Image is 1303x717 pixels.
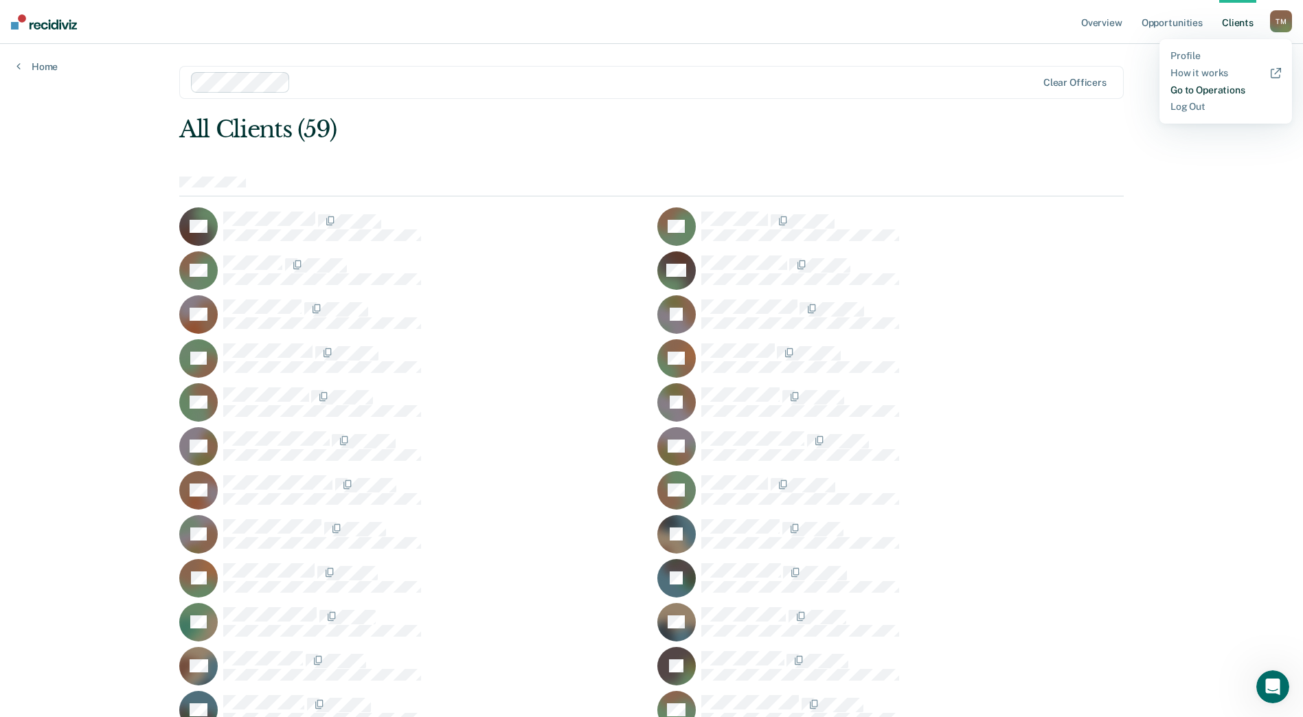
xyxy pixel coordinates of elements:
img: Recidiviz [11,14,77,30]
a: Go to Operations [1170,84,1281,96]
div: Clear officers [1043,77,1107,89]
div: T M [1270,10,1292,32]
div: All Clients (59) [179,115,935,144]
a: How it works [1170,67,1281,79]
a: Profile [1170,50,1281,62]
iframe: Intercom live chat [1256,670,1289,703]
a: Home [16,60,58,73]
a: Log Out [1170,101,1281,113]
button: TM [1270,10,1292,32]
